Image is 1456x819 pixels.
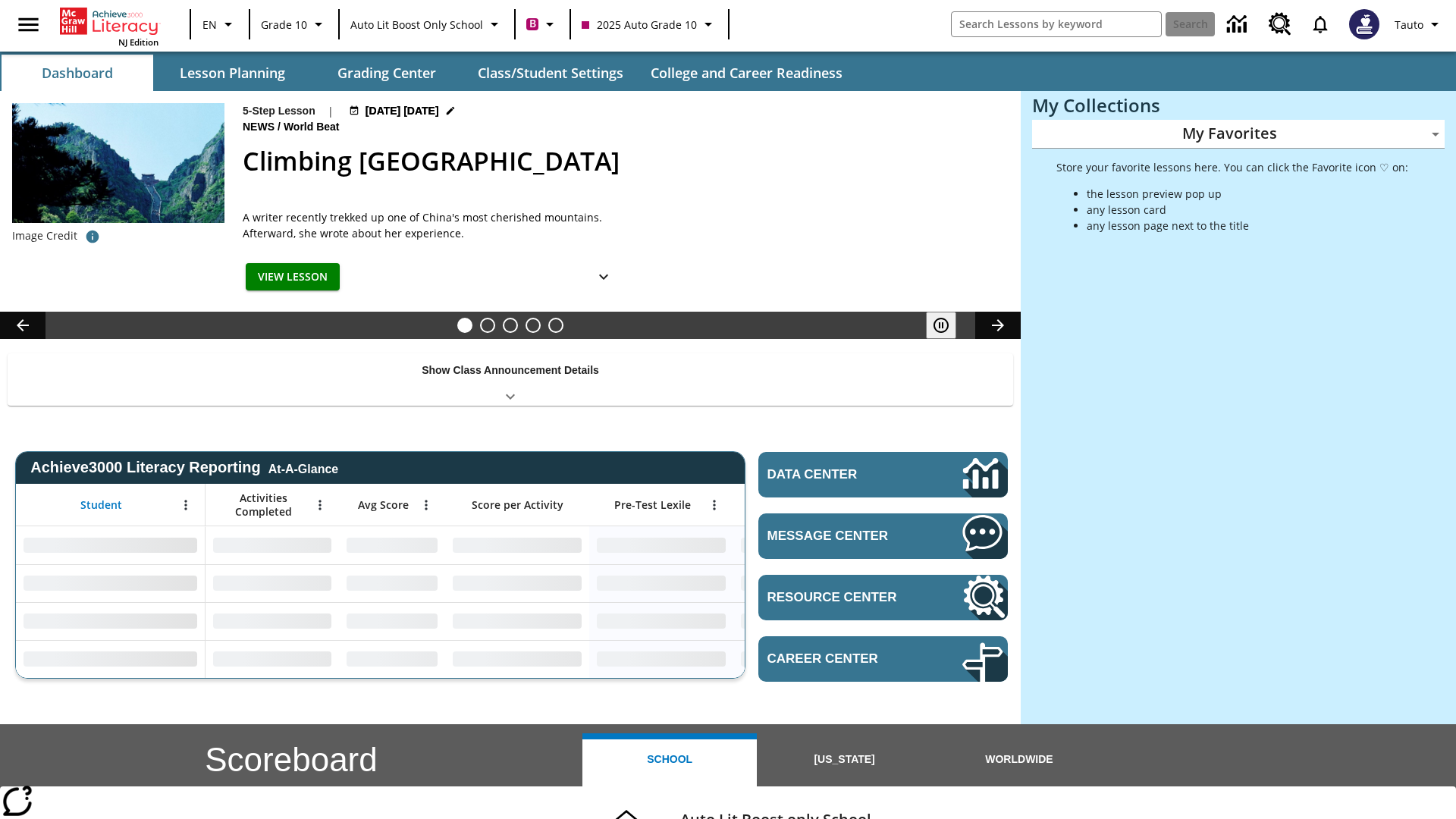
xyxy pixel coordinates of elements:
button: Open Menu [415,494,438,516]
a: Data Center [1218,4,1260,45]
button: Grading Center [311,55,463,91]
button: View Lesson [246,263,340,291]
p: Store your favorite lessons here. You can click the Favorite icon ♡ on: [1056,159,1408,175]
div: A writer recently trekked up one of China's most cherished mountains. Afterward, she wrote about ... [243,209,622,241]
span: Achieve3000 Literacy Reporting [30,459,338,476]
h2: Climbing Mount Tai [243,142,1003,180]
button: Lesson Planning [156,55,308,91]
button: Slide 5 Remembering Justice O'Connor [548,318,563,333]
button: Open Menu [703,494,726,516]
div: No Data, [206,602,339,640]
button: School: Auto Lit Boost only School, Select your school [344,11,510,38]
div: No Data, [339,564,445,602]
button: Pause [926,312,956,339]
span: [DATE] [DATE] [366,103,439,119]
a: Career Center [758,636,1008,682]
div: No Data, [206,526,339,564]
a: Resource Center, Will open in new tab [1260,4,1301,45]
div: No Data, [339,640,445,678]
div: Show Class Announcement Details [8,353,1013,406]
a: Notifications [1301,5,1340,44]
div: Pause [926,312,971,339]
a: Message Center [758,513,1008,559]
span: Student [80,498,122,512]
span: | [328,103,334,119]
span: Pre-Test Lexile [614,498,691,512]
p: Image Credit [12,228,77,243]
span: Tauto [1395,17,1423,33]
span: Data Center [767,467,911,482]
button: Jul 22 - Jun 30 Choose Dates [346,103,459,119]
span: Avg Score [358,498,409,512]
div: No Data, [206,640,339,678]
p: 5-Step Lesson [243,103,315,119]
span: B [529,14,536,33]
span: 2025 Auto Grade 10 [582,17,697,33]
button: Class: 2025 Auto Grade 10, Select your class [576,11,723,38]
button: Grade: Grade 10, Select a grade [255,11,334,38]
span: EN [202,17,217,33]
div: No Data, [206,564,339,602]
button: Class/Student Settings [466,55,635,91]
button: [US_STATE] [757,733,931,786]
span: Message Center [767,529,917,544]
button: Profile/Settings [1389,11,1450,38]
div: At-A-Glance [268,460,338,476]
span: Resource Center [767,590,917,605]
button: Slide 1 Climbing Mount Tai [457,318,472,333]
button: Open side menu [6,2,51,47]
button: Language: EN, Select a language [196,11,244,38]
button: Slide 3 Pre-release lesson [503,318,518,333]
button: Open Menu [309,494,331,516]
h3: My Collections [1032,95,1445,116]
button: Boost Class color is violet red. Change class color [520,11,565,38]
button: Lesson carousel, Next [975,312,1021,339]
img: 6000 stone steps to climb Mount Tai in Chinese countryside [12,103,224,223]
span: World Beat [284,119,343,136]
div: No Data, [733,602,877,640]
button: Dashboard [2,55,153,91]
button: Credit for photo and all related images: Public Domain/Charlie Fong [77,223,108,250]
span: / [278,121,281,133]
span: NJ Edition [118,36,158,48]
a: Data Center [758,452,1008,497]
div: No Data, [733,526,877,564]
span: Activities Completed [213,491,313,519]
button: Worldwide [932,733,1106,786]
li: the lesson preview pop up [1087,186,1408,202]
input: search field [952,12,1161,36]
span: Career Center [767,651,917,667]
img: Avatar [1349,9,1379,39]
li: any lesson page next to the title [1087,218,1408,234]
button: College and Career Readiness [639,55,855,91]
li: any lesson card [1087,202,1408,218]
a: Home [60,6,158,36]
span: Grade 10 [261,17,307,33]
button: Select a new avatar [1340,5,1389,44]
button: Open Menu [174,494,197,516]
div: Home [60,5,158,48]
button: Slide 4 Career Lesson [526,318,541,333]
p: Show Class Announcement Details [422,362,599,378]
button: Show Details [588,263,619,291]
button: Slide 2 Defining Our Government's Purpose [480,318,495,333]
a: Resource Center, Will open in new tab [758,575,1008,620]
button: School [582,733,757,786]
div: No Data, [733,564,877,602]
span: News [243,119,278,136]
div: No Data, [733,640,877,678]
div: No Data, [339,526,445,564]
span: Auto Lit Boost only School [350,17,483,33]
div: My Favorites [1032,120,1445,149]
span: Score per Activity [472,498,563,512]
div: No Data, [339,602,445,640]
